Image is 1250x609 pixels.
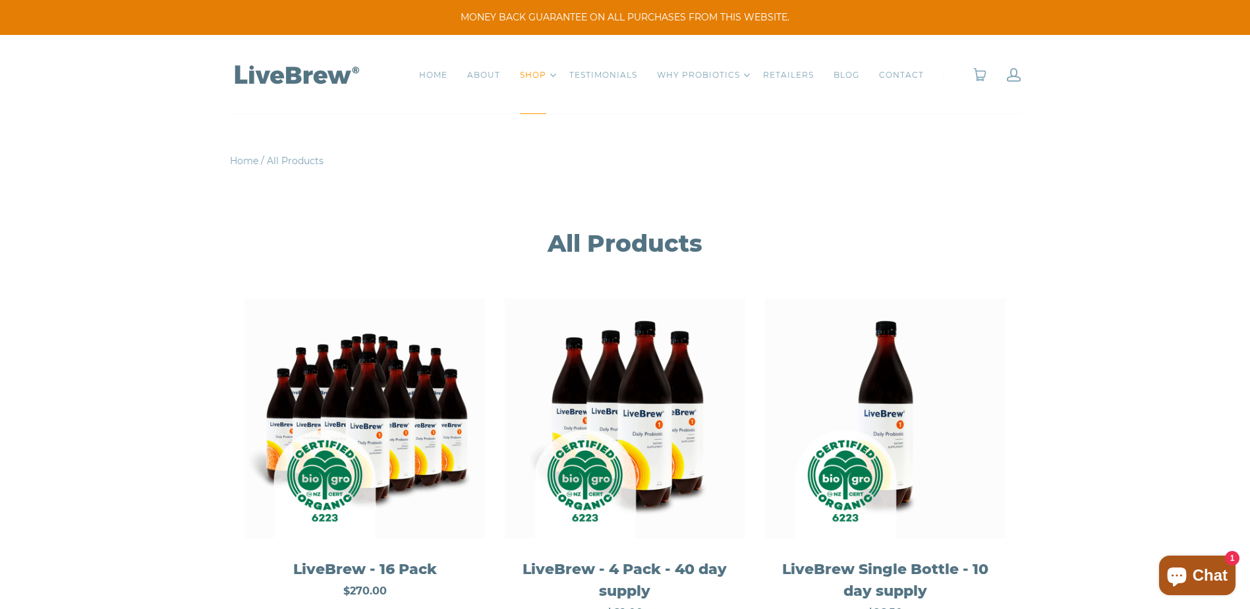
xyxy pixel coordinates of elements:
span: MONEY BACK GUARANTEE ON ALL PURCHASES FROM THIS WEBSITE. [20,11,1230,24]
a: SHOP [520,69,546,82]
span: $270.00 [343,585,387,597]
a: RETAILERS [763,69,814,82]
a: BLOG [834,69,859,82]
div: LiveBrew - 16 Pack [254,558,475,580]
img: LiveBrew Single Bottle - 10 day supply [765,298,1006,538]
a: TESTIMONIALS [569,69,637,82]
span: / [261,155,264,167]
a: CONTACT [879,69,924,82]
a: HOME [419,69,447,82]
img: LiveBrew - 16 Pack [244,298,485,538]
a: WHY PROBIOTICS [657,69,740,82]
img: LiveBrew - 4 Pack - 40 day supply [505,298,745,538]
div: LiveBrew - 4 Pack - 40 day supply [515,558,735,602]
img: LiveBrew [230,63,362,86]
span: All Products [267,155,324,167]
a: Home [230,155,258,167]
inbox-online-store-chat: Shopify online store chat [1155,556,1239,598]
h1: All Products [244,228,1006,258]
div: LiveBrew Single Bottle - 10 day supply [775,558,996,602]
a: ABOUT [467,69,500,82]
